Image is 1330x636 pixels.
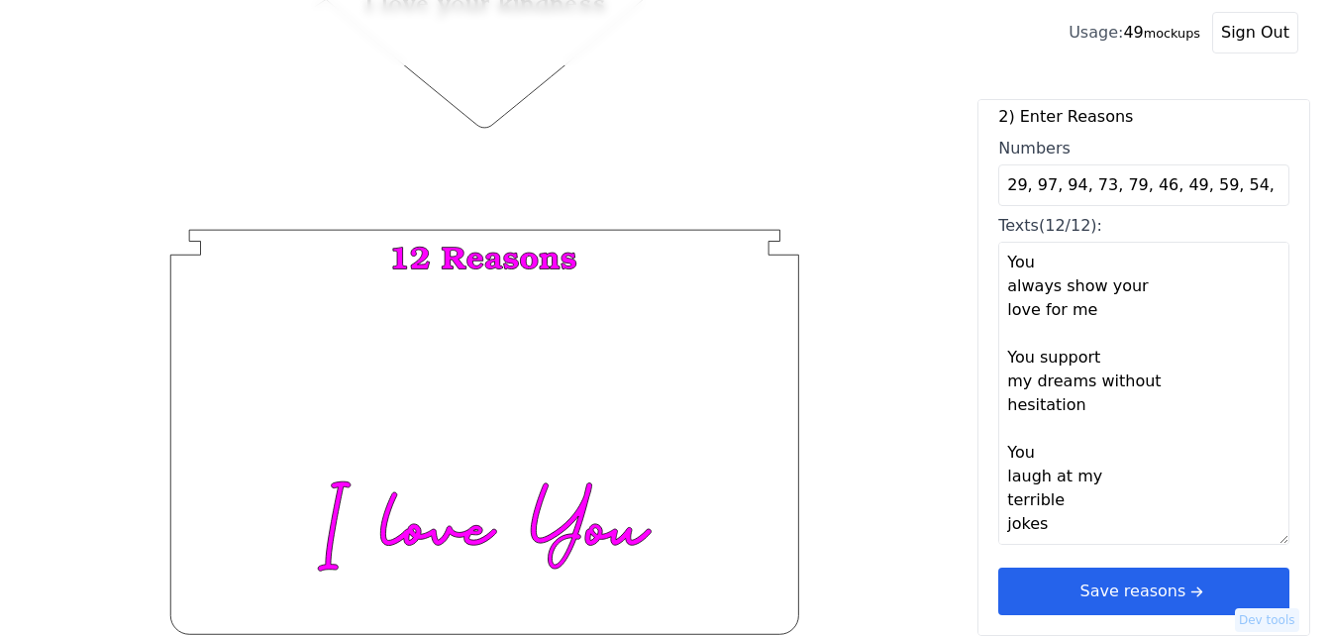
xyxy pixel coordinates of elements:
[1039,216,1102,235] span: (12/12):
[998,568,1289,615] button: Save reasonsarrow right short
[1212,12,1298,53] button: Sign Out
[998,164,1289,206] input: Numbers
[1185,581,1207,602] svg: arrow right short
[998,137,1289,160] div: Numbers
[998,214,1289,238] div: Texts
[998,105,1289,129] label: 2) Enter Reasons
[1235,608,1299,632] button: Dev tools
[1144,26,1200,41] small: mockups
[998,242,1289,545] textarea: Texts(12/12):
[1069,23,1123,42] span: Usage:
[1069,21,1200,45] div: 49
